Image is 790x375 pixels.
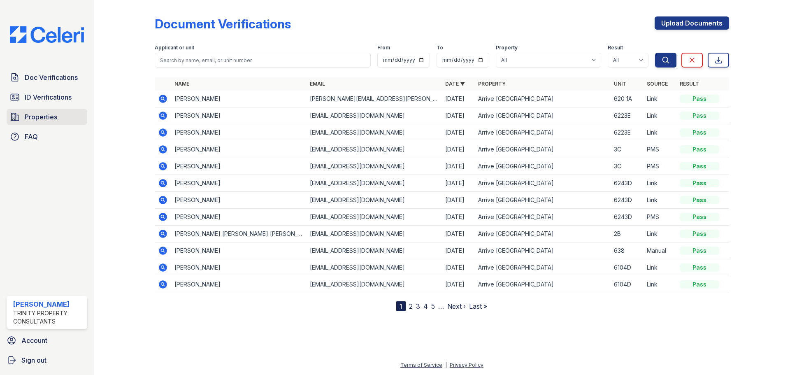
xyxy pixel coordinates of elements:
[611,175,644,192] td: 6243D
[21,335,47,345] span: Account
[644,276,676,293] td: Link
[475,91,610,107] td: Arrive [GEOGRAPHIC_DATA]
[611,141,644,158] td: 3C
[442,226,475,242] td: [DATE]
[680,196,719,204] div: Pass
[611,259,644,276] td: 6104D
[442,91,475,107] td: [DATE]
[171,276,307,293] td: [PERSON_NAME]
[307,226,442,242] td: [EMAIL_ADDRESS][DOMAIN_NAME]
[307,141,442,158] td: [EMAIL_ADDRESS][DOMAIN_NAME]
[310,81,325,87] a: Email
[644,107,676,124] td: Link
[442,259,475,276] td: [DATE]
[608,44,623,51] label: Result
[680,112,719,120] div: Pass
[611,242,644,259] td: 638
[680,247,719,255] div: Pass
[423,302,428,310] a: 4
[171,175,307,192] td: [PERSON_NAME]
[680,213,719,221] div: Pass
[307,242,442,259] td: [EMAIL_ADDRESS][DOMAIN_NAME]
[155,44,194,51] label: Applicant or unit
[475,141,610,158] td: Arrive [GEOGRAPHIC_DATA]
[680,162,719,170] div: Pass
[475,259,610,276] td: Arrive [GEOGRAPHIC_DATA]
[442,175,475,192] td: [DATE]
[307,91,442,107] td: [PERSON_NAME][EMAIL_ADDRESS][PERSON_NAME][DOMAIN_NAME]
[680,280,719,289] div: Pass
[475,175,610,192] td: Arrive [GEOGRAPHIC_DATA]
[442,209,475,226] td: [DATE]
[155,53,371,68] input: Search by name, email, or unit number
[409,302,413,310] a: 2
[171,124,307,141] td: [PERSON_NAME]
[644,91,676,107] td: Link
[445,81,465,87] a: Date ▼
[307,209,442,226] td: [EMAIL_ADDRESS][DOMAIN_NAME]
[171,158,307,175] td: [PERSON_NAME]
[644,209,676,226] td: PMS
[437,44,443,51] label: To
[611,276,644,293] td: 6104D
[25,132,38,142] span: FAQ
[496,44,518,51] label: Property
[611,91,644,107] td: 620 1A
[475,242,610,259] td: Arrive [GEOGRAPHIC_DATA]
[655,16,729,30] a: Upload Documents
[647,81,668,87] a: Source
[680,145,719,154] div: Pass
[442,158,475,175] td: [DATE]
[442,124,475,141] td: [DATE]
[171,141,307,158] td: [PERSON_NAME]
[680,179,719,187] div: Pass
[450,362,483,368] a: Privacy Policy
[469,302,487,310] a: Last »
[171,192,307,209] td: [PERSON_NAME]
[611,226,644,242] td: 2B
[442,242,475,259] td: [DATE]
[611,124,644,141] td: 6223E
[13,309,84,326] div: Trinity Property Consultants
[307,276,442,293] td: [EMAIL_ADDRESS][DOMAIN_NAME]
[171,91,307,107] td: [PERSON_NAME]
[644,259,676,276] td: Link
[377,44,390,51] label: From
[171,209,307,226] td: [PERSON_NAME]
[680,263,719,272] div: Pass
[174,81,189,87] a: Name
[25,112,57,122] span: Properties
[307,124,442,141] td: [EMAIL_ADDRESS][DOMAIN_NAME]
[442,276,475,293] td: [DATE]
[475,226,610,242] td: Arrive [GEOGRAPHIC_DATA]
[644,124,676,141] td: Link
[445,362,447,368] div: |
[431,302,435,310] a: 5
[307,259,442,276] td: [EMAIL_ADDRESS][DOMAIN_NAME]
[475,124,610,141] td: Arrive [GEOGRAPHIC_DATA]
[680,128,719,137] div: Pass
[475,276,610,293] td: Arrive [GEOGRAPHIC_DATA]
[644,242,676,259] td: Manual
[416,302,420,310] a: 3
[3,332,91,349] a: Account
[3,352,91,368] a: Sign out
[644,226,676,242] td: Link
[307,175,442,192] td: [EMAIL_ADDRESS][DOMAIN_NAME]
[680,95,719,103] div: Pass
[21,355,46,365] span: Sign out
[25,72,78,82] span: Doc Verifications
[644,192,676,209] td: Link
[307,158,442,175] td: [EMAIL_ADDRESS][DOMAIN_NAME]
[644,141,676,158] td: PMS
[680,81,699,87] a: Result
[611,158,644,175] td: 3C
[396,301,406,311] div: 1
[171,226,307,242] td: [PERSON_NAME] [PERSON_NAME] [PERSON_NAME]
[614,81,626,87] a: Unit
[475,209,610,226] td: Arrive [GEOGRAPHIC_DATA]
[7,109,87,125] a: Properties
[438,301,444,311] span: …
[611,209,644,226] td: 6243D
